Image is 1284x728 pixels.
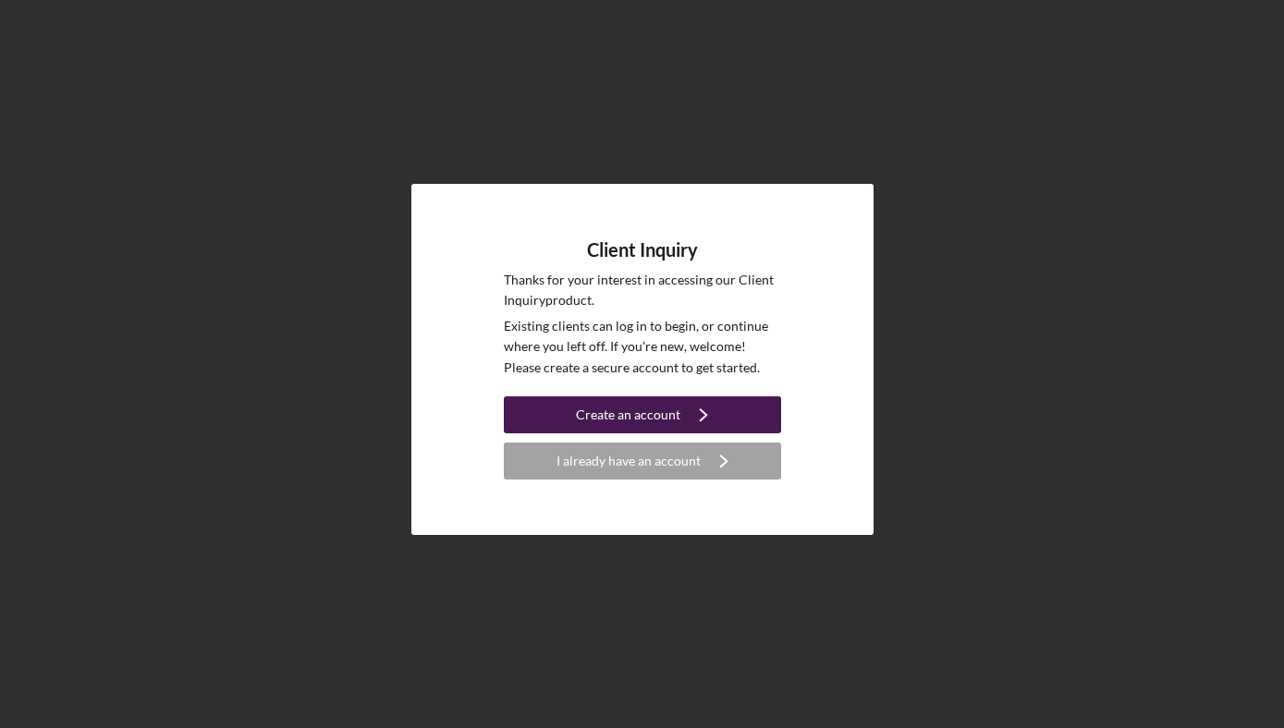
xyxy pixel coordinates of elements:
button: I already have an account [504,443,781,479]
div: Create an account [576,396,680,433]
div: I already have an account [556,443,701,479]
button: Create an account [504,396,781,433]
p: Existing clients can log in to begin, or continue where you left off. If you're new, welcome! Ple... [504,316,781,378]
p: Thanks for your interest in accessing our Client Inquiry product. [504,270,781,311]
h4: Client Inquiry [587,239,698,261]
a: Create an account [504,396,781,438]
